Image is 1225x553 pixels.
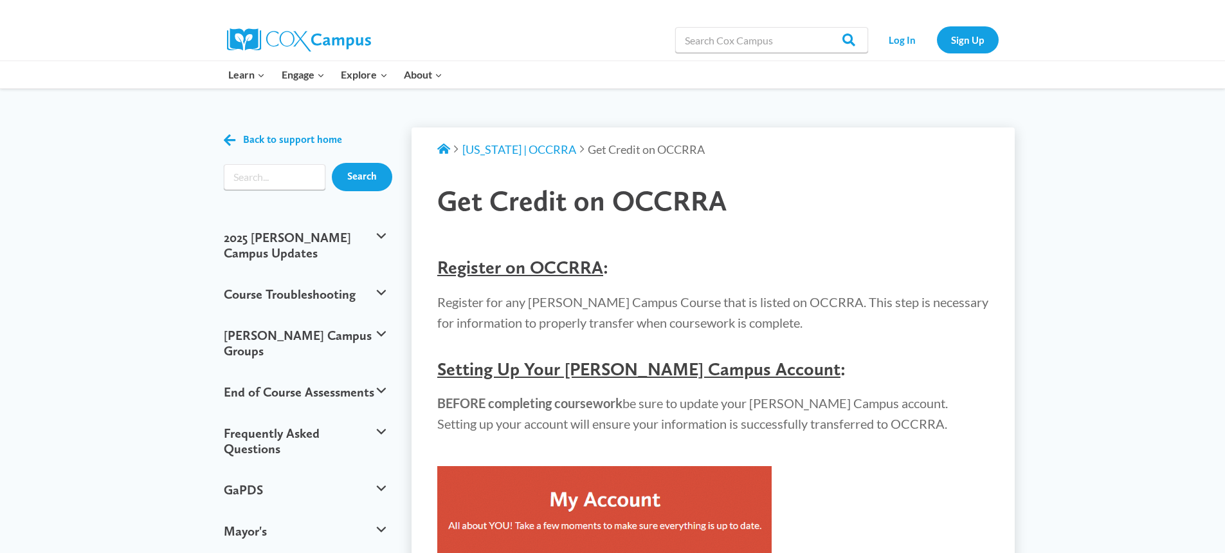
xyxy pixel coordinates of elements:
button: Mayor's [217,511,393,552]
span: Setting Up Your [PERSON_NAME] Campus Account [437,358,840,380]
h4: : [437,257,989,279]
button: 2025 [PERSON_NAME] Campus Updates [217,217,393,274]
span: Back to support home [243,134,342,146]
form: Search form [224,164,326,190]
nav: Secondary Navigation [875,26,999,53]
input: Search Cox Campus [675,27,868,53]
span: Register on OCCRRA [437,256,603,278]
p: Register for any [PERSON_NAME] Campus Course that is listed on OCCRRA. This step is necessary for... [437,292,989,333]
p: be sure to update your [PERSON_NAME] Campus account. Setting up your account will ensure your inf... [437,393,989,434]
span: Explore [341,66,387,83]
button: Course Troubleshooting [217,274,393,315]
a: Back to support home [224,131,342,149]
a: Log In [875,26,930,53]
strong: BEFORE completing coursework [437,395,622,411]
input: Search input [224,164,326,190]
span: Engage [282,66,325,83]
button: GaPDS [217,469,393,511]
button: [PERSON_NAME] Campus Groups [217,315,393,371]
span: Get Credit on OCCRRA [588,142,705,156]
a: Support Home [437,142,450,156]
span: Learn [228,66,265,83]
span: About [404,66,442,83]
h4: : [437,359,989,380]
img: Cox Campus [227,28,371,52]
span: Get Credit on OCCRRA [437,183,727,218]
nav: Primary Navigation [221,61,451,88]
input: Search [332,163,392,191]
a: [US_STATE] | OCCRRA [462,142,576,156]
a: Sign Up [937,26,999,53]
button: Frequently Asked Questions [217,413,393,469]
button: End of Course Assessments [217,371,393,413]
